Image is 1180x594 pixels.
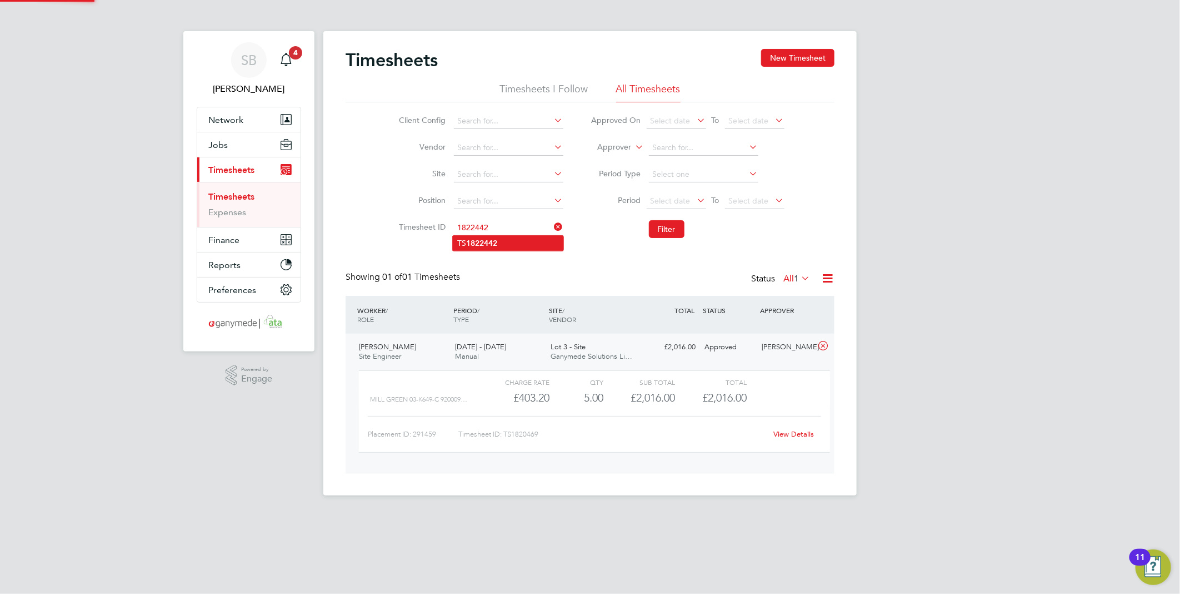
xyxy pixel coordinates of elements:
[478,389,549,407] div: £403.20
[382,271,402,283] span: 01 of
[208,207,246,217] a: Expenses
[359,352,401,361] span: Site Engineer
[458,425,767,443] div: Timesheet ID: TS1820469
[346,271,462,283] div: Showing
[386,306,388,315] span: /
[208,115,243,125] span: Network
[396,195,446,205] label: Position
[208,191,254,202] a: Timesheets
[591,195,641,205] label: Period
[346,49,438,71] h2: Timesheets
[674,306,694,315] span: TOTAL
[368,425,458,443] div: Placement ID: 291459
[549,315,577,324] span: VENDOR
[208,285,256,295] span: Preferences
[454,113,563,129] input: Search for...
[651,116,691,126] span: Select date
[703,391,747,404] span: £2,016.00
[357,315,374,324] span: ROLE
[729,196,769,206] span: Select date
[649,220,684,238] button: Filter
[700,300,758,320] div: STATUS
[370,395,467,403] span: Mill Green 03-K649-C 920009…
[208,260,241,270] span: Reports
[478,375,549,389] div: Charge rate
[454,194,563,209] input: Search for...
[289,46,302,60] span: 4
[591,169,641,179] label: Period Type
[183,31,314,352] nav: Main navigation
[651,196,691,206] span: Select date
[758,338,816,357] div: [PERSON_NAME]
[708,113,723,127] span: To
[454,167,563,182] input: Search for...
[275,42,297,78] a: 4
[649,167,758,182] input: Select one
[761,49,834,67] button: New Timesheet
[396,142,446,152] label: Vendor
[206,314,293,331] img: ganymedesolutions-logo-retina.png
[477,306,479,315] span: /
[208,235,239,245] span: Finance
[582,142,632,153] label: Approver
[1136,550,1171,585] button: Open Resource Center, 11 new notifications
[758,300,816,320] div: APPROVER
[563,306,565,315] span: /
[197,42,301,96] a: SB[PERSON_NAME]
[396,169,446,179] label: Site
[197,157,301,182] button: Timesheets
[241,365,272,374] span: Powered by
[603,375,675,389] div: Sub Total
[500,82,588,102] li: Timesheets I Follow
[197,314,301,331] a: Go to home page
[794,273,799,284] span: 1
[616,82,681,102] li: All Timesheets
[675,375,747,389] div: Total
[382,271,460,283] span: 01 Timesheets
[396,222,446,232] label: Timesheet ID
[396,115,446,125] label: Client Config
[241,374,272,384] span: Engage
[551,352,633,361] span: Ganymede Solutions Li…
[729,116,769,126] span: Select date
[226,365,273,386] a: Powered byEngage
[466,239,497,248] b: 1822442
[241,53,257,67] span: SB
[751,271,812,287] div: Status
[197,253,301,277] button: Reports
[642,338,700,357] div: £2,016.00
[197,182,301,227] div: Timesheets
[700,338,758,357] div: Approved
[454,140,563,156] input: Search for...
[551,342,586,352] span: Lot 3 - Site
[208,165,254,175] span: Timesheets
[454,220,563,236] input: Search for...
[197,107,301,132] button: Network
[453,315,469,324] span: TYPE
[774,429,814,439] a: View Details
[1135,557,1145,572] div: 11
[197,227,301,252] button: Finance
[197,278,301,302] button: Preferences
[453,236,563,251] li: TS
[547,300,643,329] div: SITE
[783,273,810,284] label: All
[354,300,451,329] div: WORKER
[197,82,301,96] span: Samantha Briggs
[591,115,641,125] label: Approved On
[603,389,675,407] div: £2,016.00
[708,193,723,207] span: To
[197,132,301,157] button: Jobs
[359,342,416,352] span: [PERSON_NAME]
[451,300,547,329] div: PERIOD
[208,140,228,150] span: Jobs
[455,352,479,361] span: Manual
[455,342,506,352] span: [DATE] - [DATE]
[649,140,758,156] input: Search for...
[549,375,603,389] div: QTY
[549,389,603,407] div: 5.00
